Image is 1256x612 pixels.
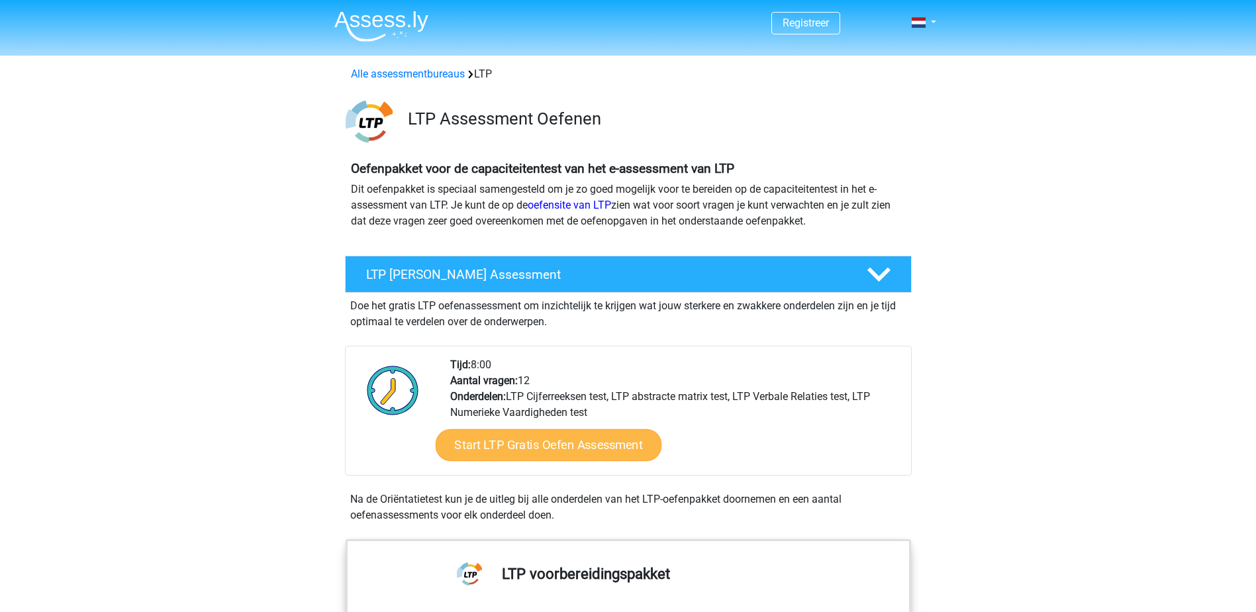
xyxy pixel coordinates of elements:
b: Onderdelen: [450,390,506,403]
div: LTP [346,66,911,82]
img: ltp.png [346,98,393,145]
a: LTP [PERSON_NAME] Assessment [340,256,917,293]
div: 8:00 12 LTP Cijferreeksen test, LTP abstracte matrix test, LTP Verbale Relaties test, LTP Numerie... [440,357,910,475]
b: Oefenpakket voor de capaciteitentest van het e-assessment van LTP [351,161,734,176]
a: Registreer [783,17,829,29]
h3: LTP Assessment Oefenen [408,109,901,129]
a: Start LTP Gratis Oefen Assessment [435,429,661,461]
h4: LTP [PERSON_NAME] Assessment [366,267,845,282]
div: Doe het gratis LTP oefenassessment om inzichtelijk te krijgen wat jouw sterkere en zwakkere onder... [345,293,912,330]
img: Klok [360,357,426,423]
a: oefensite van LTP [528,199,611,211]
div: Na de Oriëntatietest kun je de uitleg bij alle onderdelen van het LTP-oefenpakket doornemen en ee... [345,491,912,523]
a: Alle assessmentbureaus [351,68,465,80]
img: Assessly [334,11,428,42]
p: Dit oefenpakket is speciaal samengesteld om je zo goed mogelijk voor te bereiden op de capaciteit... [351,181,906,229]
b: Tijd: [450,358,471,371]
b: Aantal vragen: [450,374,518,387]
